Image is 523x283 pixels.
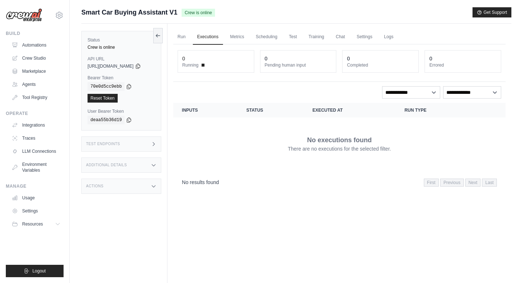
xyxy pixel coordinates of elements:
[285,29,301,45] a: Test
[332,29,349,45] a: Chat
[173,103,506,191] section: Crew executions table
[440,179,464,187] span: Previous
[6,183,64,189] div: Manage
[265,55,268,62] div: 0
[465,179,481,187] span: Next
[182,179,219,186] p: No results found
[9,39,64,51] a: Automations
[9,192,64,204] a: Usage
[173,103,238,117] th: Inputs
[9,92,64,103] a: Tool Registry
[88,56,155,62] label: API URL
[88,82,125,91] code: 70e0d5cc9ebb
[9,205,64,217] a: Settings
[9,65,64,77] a: Marketplace
[9,79,64,90] a: Agents
[6,111,64,116] div: Operate
[22,221,43,227] span: Resources
[251,29,281,45] a: Scheduling
[9,146,64,157] a: LLM Connections
[429,55,432,62] div: 0
[88,116,125,124] code: deaa55b36d19
[9,218,64,230] button: Resources
[304,103,396,117] th: Executed at
[88,37,155,43] label: Status
[6,8,42,22] img: Logo
[32,268,46,274] span: Logout
[88,44,155,50] div: Crew is online
[88,63,134,69] span: [URL][DOMAIN_NAME]
[226,29,249,45] a: Metrics
[424,179,439,187] span: First
[173,29,190,45] a: Run
[307,135,372,145] p: No executions found
[288,145,391,152] p: There are no executions for the selected filter.
[86,142,120,146] h3: Test Endpoints
[6,31,64,36] div: Build
[193,29,223,45] a: Executions
[9,132,64,144] a: Traces
[9,159,64,176] a: Environment Variables
[429,62,496,68] dt: Errored
[9,119,64,131] a: Integrations
[396,103,472,117] th: Run Type
[304,29,329,45] a: Training
[88,94,118,103] a: Reset Token
[86,163,127,167] h3: Additional Details
[86,184,104,188] h3: Actions
[6,265,64,277] button: Logout
[424,179,497,187] nav: Pagination
[182,9,215,17] span: Crew is online
[352,29,377,45] a: Settings
[380,29,398,45] a: Logs
[482,179,497,187] span: Last
[182,55,185,62] div: 0
[88,108,155,114] label: User Bearer Token
[347,55,350,62] div: 0
[347,62,414,68] dt: Completed
[173,173,506,191] nav: Pagination
[9,52,64,64] a: Crew Studio
[182,62,199,68] span: Running
[265,62,332,68] dt: Pending human input
[81,7,177,17] span: Smart Car Buying Assistant V1
[473,7,511,17] button: Get Support
[88,75,155,81] label: Bearer Token
[238,103,304,117] th: Status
